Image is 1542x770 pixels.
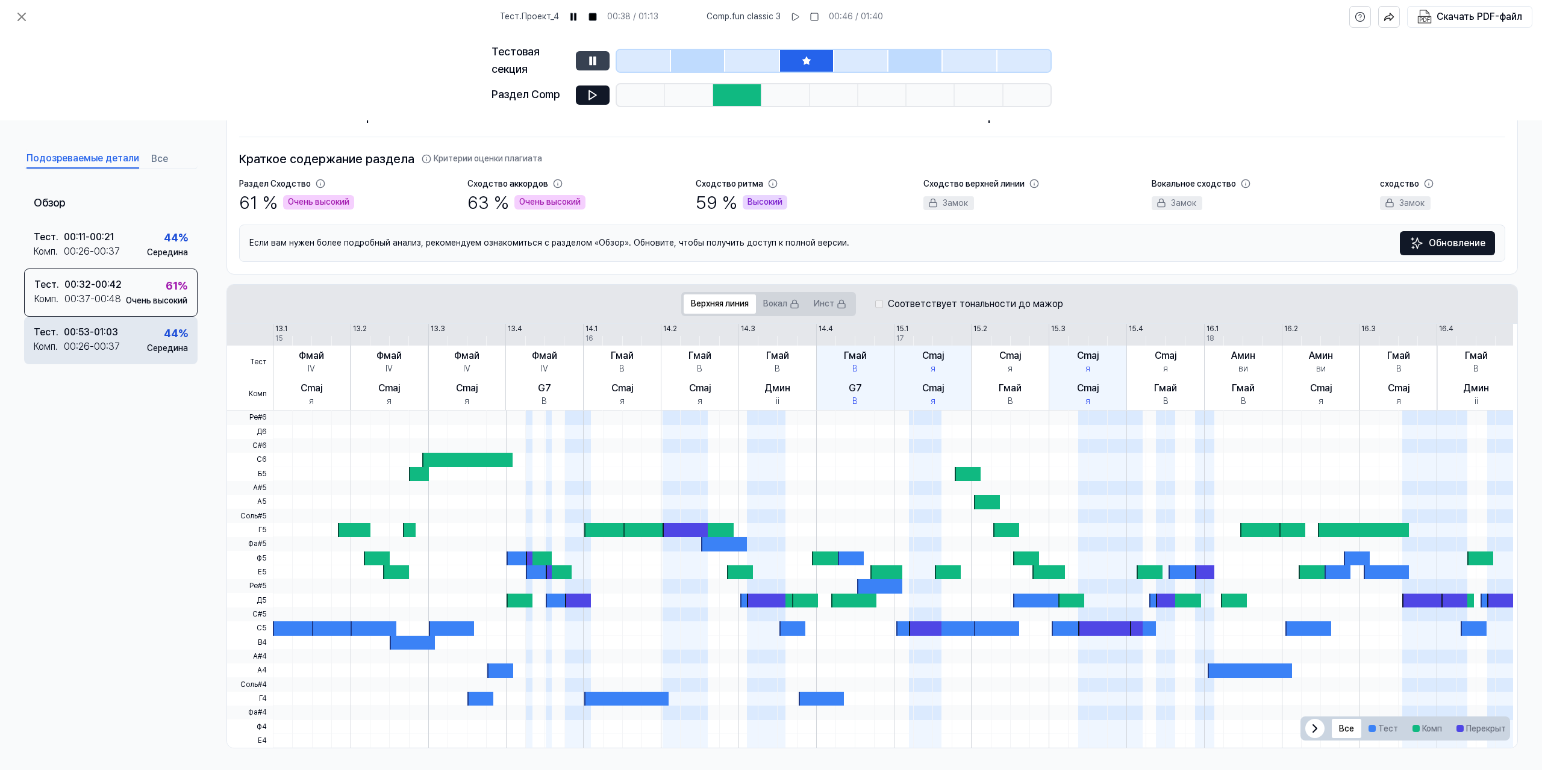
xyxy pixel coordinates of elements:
font: 18 [1206,334,1214,343]
font: Cmaj [999,350,1021,361]
font: я [1319,396,1323,406]
font: - [91,279,95,290]
font: 13 [323,109,336,123]
font: Середина [147,247,188,257]
font: % [178,232,188,244]
font: C#6 [252,441,267,450]
button: Обновление [1400,231,1495,255]
font: . [519,11,522,21]
font: я [620,396,625,406]
font: 14.4 [819,324,833,333]
button: Критерии оценки плагиата [422,153,542,165]
font: я [1396,396,1401,406]
font: 00:26 [64,246,90,257]
font: я [1163,364,1168,373]
font: Cmaj [1077,350,1099,361]
font: ви [1316,364,1326,373]
font: Д5 [257,596,267,604]
font: Комп [34,341,55,353]
img: Скачать PDF-файл [1417,10,1432,24]
font: Г5 [258,526,267,534]
font: Критерии оценки плагиата [434,154,542,163]
font: G7 [538,382,551,394]
font: . [56,231,58,243]
font: Амин [1309,350,1333,361]
font: Тест [500,11,519,21]
font: Cmaj [456,382,478,394]
font: В4 [258,638,267,647]
font: Амин [1231,350,1255,361]
font: IV [463,364,470,373]
font: Если вам нужен более подробный анализ, рекомендуем ознакомиться с разделом «Обзор». Обновите, что... [249,238,849,247]
font: - [957,109,962,123]
font: 00:48 [95,293,121,305]
font: Сходство верхней линии [923,179,1025,188]
font: 00:32 [64,279,91,290]
font: А#5 [253,483,267,492]
font: 44 [164,232,178,244]
font: Тест [250,358,267,366]
font: Обновление [1429,237,1485,249]
font: Comp [707,11,729,21]
font: Тест [1378,724,1398,733]
font: % [178,279,187,292]
font: Cmaj [1310,382,1332,394]
img: Блестки [1409,236,1424,250]
font: 18 [962,109,974,123]
font: G7 [849,382,862,394]
font: Тестовая секция [492,45,540,75]
font: Гмай [999,382,1022,394]
font: Вокал [763,299,787,308]
font: А#4 [253,652,267,660]
font: 16.3 [1361,324,1376,333]
font: Ре#6 [249,413,267,421]
font: Cmaj [378,382,400,394]
font: бар [352,109,373,123]
font: Высокий [748,197,782,206]
font: Все [1339,724,1354,733]
font: - [90,246,94,257]
font: Гмай [688,350,711,361]
font: Инст [814,299,834,308]
font: 44 [164,327,178,340]
font: Ф5 [257,554,267,562]
font: Гмай [1154,382,1177,394]
font: Ре#5 [249,582,267,590]
font: 61 [239,191,258,213]
font: Фмай [376,350,402,361]
font: 61 [166,279,178,292]
font: Очень высокий [288,197,349,206]
font: Фа#4 [248,708,267,716]
font: Cmaj [922,350,944,361]
button: Верхняя линия [684,294,756,314]
font: 15.3 [1051,324,1066,333]
font: я [1008,364,1013,373]
font: Фмай [299,350,324,361]
font: 00:32 [239,109,271,123]
font: В [1008,396,1013,406]
font: Гмай [844,350,867,361]
font: . [56,293,58,305]
font: Тест [34,327,56,338]
font: IV [308,364,315,373]
font: 00:38 / 01:13 [607,11,658,21]
font: 00:53 [64,327,90,338]
font: А5 [257,497,267,506]
font: Cmaj [611,382,633,394]
font: В [619,364,625,373]
font: fun classic 3 [732,11,781,21]
font: Фа#5 [248,539,267,548]
font: В [852,396,858,406]
button: помощь [1349,6,1371,28]
font: Фмай [454,350,479,361]
font: 14.2 [663,324,677,333]
font: Замок [1399,198,1425,208]
font: В [775,364,780,373]
font: 00:26 [64,341,90,353]
button: Вокал [756,294,807,314]
font: Тест [34,279,57,290]
font: % [263,191,278,213]
font: Очень высокий [126,296,187,305]
font: 00:46 / 01:40 [829,11,883,21]
font: Соответствует тональности до мажор [888,298,1063,309]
